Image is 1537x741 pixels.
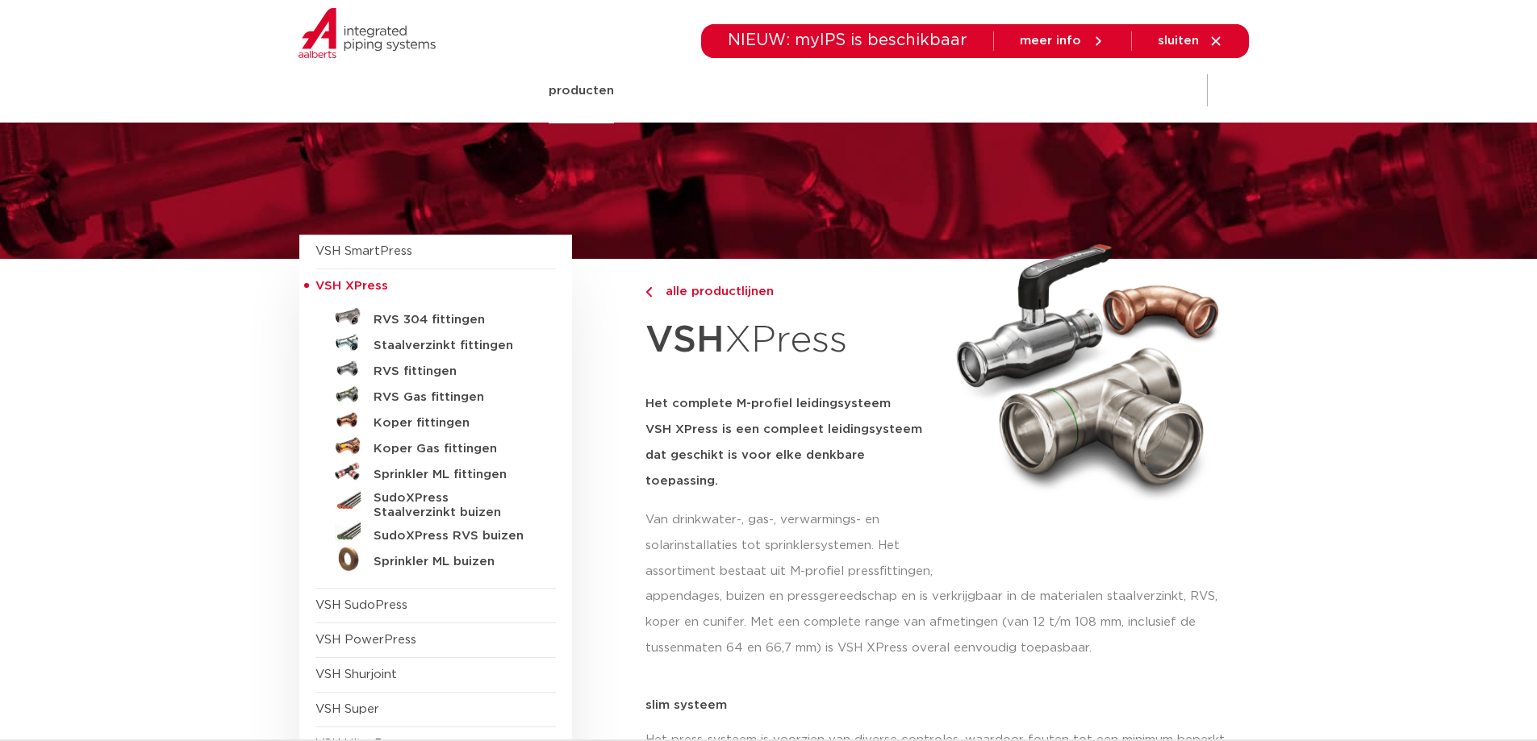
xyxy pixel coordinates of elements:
[645,391,938,494] h5: Het complete M-profiel leidingsysteem VSH XPress is een compleet leidingsysteem dat geschikt is v...
[374,339,533,353] h5: Staalverzinkt fittingen
[1168,58,1184,123] div: my IPS
[315,381,556,407] a: RVS Gas fittingen
[549,58,1088,123] nav: Menu
[315,634,416,646] a: VSH PowerPress
[315,668,397,681] a: VSH Shurjoint
[315,245,412,257] a: VSH SmartPress
[374,468,533,482] h5: Sprinkler ML fittingen
[645,287,652,298] img: chevron-right.svg
[730,58,815,123] a: toepassingen
[374,390,533,405] h5: RVS Gas fittingen
[374,555,533,569] h5: Sprinkler ML buizen
[315,356,556,381] a: RVS fittingen
[315,407,556,433] a: Koper fittingen
[645,699,1238,711] p: slim systeem
[1020,34,1105,48] a: meer info
[645,282,938,302] a: alle productlijnen
[645,584,1238,661] p: appendages, buizen en pressgereedschap en is verkrijgbaar in de materialen staalverzinkt, RVS, ko...
[374,364,533,379] h5: RVS fittingen
[315,703,379,715] a: VSH Super
[645,310,938,372] h1: XPress
[315,433,556,459] a: Koper Gas fittingen
[1032,58,1088,123] a: over ons
[315,459,556,485] a: Sprinkler ML fittingen
[315,546,556,572] a: Sprinkler ML buizen
[315,304,556,330] a: RVS 304 fittingen
[1020,35,1081,47] span: meer info
[374,491,533,520] h5: SudoXPress Staalverzinkt buizen
[315,520,556,546] a: SudoXPress RVS buizen
[315,599,407,611] a: VSH SudoPress
[847,58,916,123] a: downloads
[374,416,533,431] h5: Koper fittingen
[315,485,556,520] a: SudoXPress Staalverzinkt buizen
[646,58,698,123] a: markten
[728,32,967,48] span: NIEUW: myIPS is beschikbaar
[1158,35,1199,47] span: sluiten
[549,58,614,123] a: producten
[374,313,533,327] h5: RVS 304 fittingen
[645,507,938,585] p: Van drinkwater-, gas-, verwarmings- en solarinstallaties tot sprinklersystemen. Het assortiment b...
[315,330,556,356] a: Staalverzinkt fittingen
[948,58,1000,123] a: services
[645,322,725,359] strong: VSH
[656,285,774,298] span: alle productlijnen
[374,442,533,456] h5: Koper Gas fittingen
[374,529,533,543] h5: SudoXPress RVS buizen
[1158,34,1223,48] a: sluiten
[315,280,388,292] span: VSH XPress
